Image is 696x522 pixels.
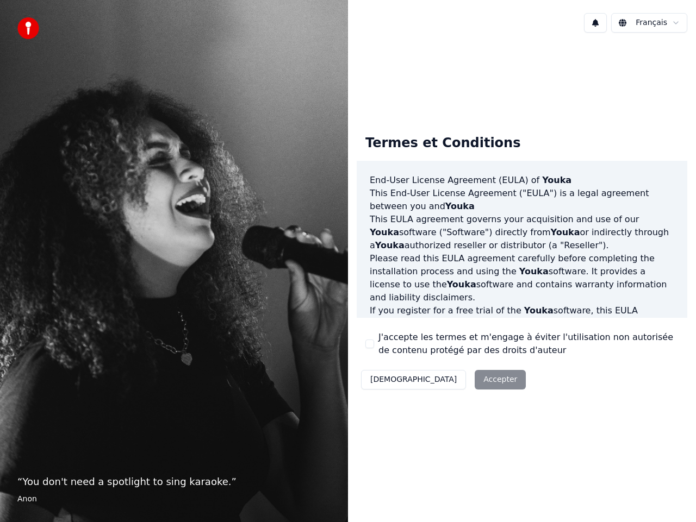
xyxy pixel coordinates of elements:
label: J'accepte les termes et m'engage à éviter l'utilisation non autorisée de contenu protégé par des ... [378,331,679,357]
span: Youka [551,227,580,237]
span: Youka [370,227,399,237]
p: Please read this EULA agreement carefully before completing the installation process and using th... [370,252,674,304]
span: Youka [447,279,476,290]
h3: End-User License Agreement (EULA) of [370,174,674,187]
p: This EULA agreement governs your acquisition and use of our software ("Software") directly from o... [370,213,674,252]
p: “ You don't need a spotlight to sing karaoke. ” [17,474,331,489]
button: [DEMOGRAPHIC_DATA] [361,370,466,389]
img: youka [17,17,39,39]
p: This End-User License Agreement ("EULA") is a legal agreement between you and [370,187,674,213]
p: If you register for a free trial of the software, this EULA agreement will also govern that trial... [370,304,674,369]
span: Youka [375,240,405,250]
span: Youka [445,201,475,211]
div: Termes et Conditions [357,126,529,161]
span: Youka [519,266,549,276]
footer: Anon [17,494,331,505]
span: Youka [524,305,554,316]
span: Youka [542,175,571,185]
